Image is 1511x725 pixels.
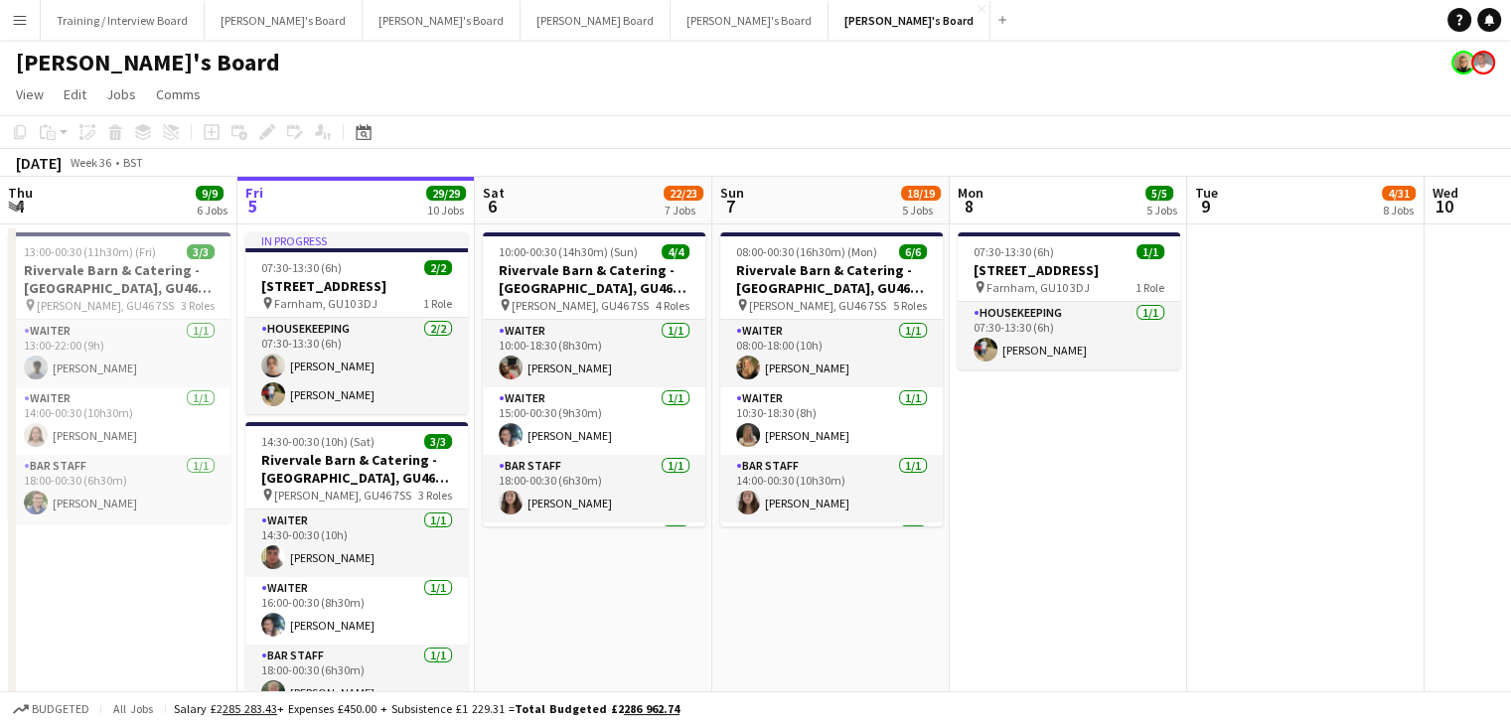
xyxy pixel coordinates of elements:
[197,203,227,217] div: 6 Jobs
[245,451,468,487] h3: Rivervale Barn & Catering - [GEOGRAPHIC_DATA], GU46 7SS
[720,320,943,387] app-card-role: Waiter1/108:00-18:00 (10h)[PERSON_NAME]
[749,298,886,313] span: [PERSON_NAME], GU46 7SS
[426,186,466,201] span: 29/29
[245,422,468,712] app-job-card: 14:30-00:30 (10h) (Sat)3/3Rivervale Barn & Catering - [GEOGRAPHIC_DATA], GU46 7SS [PERSON_NAME], ...
[363,1,521,40] button: [PERSON_NAME]'s Board
[1136,244,1164,259] span: 1/1
[1433,184,1458,202] span: Wed
[656,298,689,313] span: 4 Roles
[483,320,705,387] app-card-role: Waiter1/110:00-18:30 (8h30m)[PERSON_NAME]
[10,698,92,720] button: Budgeted
[245,184,263,202] span: Fri
[665,203,702,217] div: 7 Jobs
[16,48,280,77] h1: [PERSON_NAME]'s Board
[245,645,468,712] app-card-role: BAR STAFF1/118:00-00:30 (6h30m)[PERSON_NAME]
[662,244,689,259] span: 4/4
[205,1,363,40] button: [PERSON_NAME]'s Board
[32,702,89,716] span: Budgeted
[8,232,230,522] app-job-card: 13:00-00:30 (11h30m) (Fri)3/3Rivervale Barn & Catering - [GEOGRAPHIC_DATA], GU46 7SS [PERSON_NAME...
[736,244,877,259] span: 08:00-00:30 (16h30m) (Mon)
[274,296,378,311] span: Farnham, GU10 3DJ
[1471,51,1495,74] app-user-avatar: Jakub Zalibor
[156,85,201,103] span: Comms
[624,701,680,716] tcxspan: Call 286 962.74 via 3CX
[717,195,744,217] span: 7
[424,434,452,449] span: 3/3
[720,261,943,297] h3: Rivervale Barn & Catering - [GEOGRAPHIC_DATA], GU46 7SS
[1195,184,1218,202] span: Tue
[223,701,277,716] tcxspan: Call 285 283.43 via 3CX
[245,509,468,577] app-card-role: Waiter1/114:30-00:30 (10h)[PERSON_NAME]
[8,387,230,455] app-card-role: Waiter1/114:00-00:30 (10h30m)[PERSON_NAME]
[483,387,705,455] app-card-role: Waiter1/115:00-00:30 (9h30m)[PERSON_NAME]
[174,701,680,716] div: Salary £2 + Expenses £450.00 + Subsistence £1 229.31 =
[245,232,468,248] div: In progress
[245,318,468,414] app-card-role: Housekeeping2/207:30-13:30 (6h)[PERSON_NAME][PERSON_NAME]
[64,85,86,103] span: Edit
[418,488,452,503] span: 3 Roles
[109,701,157,716] span: All jobs
[1135,280,1164,295] span: 1 Role
[720,232,943,526] app-job-card: 08:00-00:30 (16h30m) (Mon)6/6Rivervale Barn & Catering - [GEOGRAPHIC_DATA], GU46 7SS [PERSON_NAME...
[483,232,705,526] app-job-card: 10:00-00:30 (14h30m) (Sun)4/4Rivervale Barn & Catering - [GEOGRAPHIC_DATA], GU46 7SS [PERSON_NAME...
[8,455,230,522] app-card-role: BAR STAFF1/118:00-00:30 (6h30m)[PERSON_NAME]
[671,1,829,40] button: [PERSON_NAME]'s Board
[8,320,230,387] app-card-role: Waiter1/113:00-22:00 (9h)[PERSON_NAME]
[24,244,156,259] span: 13:00-00:30 (11h30m) (Fri)
[8,184,33,202] span: Thu
[56,81,94,107] a: Edit
[196,186,224,201] span: 9/9
[899,244,927,259] span: 6/6
[106,85,136,103] span: Jobs
[974,244,1054,259] span: 07:30-13:30 (6h)
[483,261,705,297] h3: Rivervale Barn & Catering - [GEOGRAPHIC_DATA], GU46 7SS
[37,298,174,313] span: [PERSON_NAME], GU46 7SS
[261,434,375,449] span: 14:30-00:30 (10h) (Sat)
[720,387,943,455] app-card-role: Waiter1/110:30-18:30 (8h)[PERSON_NAME]
[1451,51,1475,74] app-user-avatar: Nikoleta Gehfeld
[480,195,505,217] span: 6
[958,261,1180,279] h3: [STREET_ADDRESS]
[829,1,990,40] button: [PERSON_NAME]'s Board
[1382,186,1416,201] span: 4/31
[123,155,143,170] div: BST
[664,186,703,201] span: 22/23
[1192,195,1218,217] span: 9
[8,81,52,107] a: View
[187,244,215,259] span: 3/3
[499,244,638,259] span: 10:00-00:30 (14h30m) (Sun)
[16,85,44,103] span: View
[181,298,215,313] span: 3 Roles
[1430,195,1458,217] span: 10
[955,195,983,217] span: 8
[424,260,452,275] span: 2/2
[66,155,115,170] span: Week 36
[720,184,744,202] span: Sun
[515,701,680,716] span: Total Budgeted £2
[958,302,1180,369] app-card-role: Housekeeping1/107:30-13:30 (6h)[PERSON_NAME]
[261,260,342,275] span: 07:30-13:30 (6h)
[483,522,705,590] app-card-role: Waiter1/1
[1145,186,1173,201] span: 5/5
[427,203,465,217] div: 10 Jobs
[245,277,468,295] h3: [STREET_ADDRESS]
[958,232,1180,369] app-job-card: 07:30-13:30 (6h)1/1[STREET_ADDRESS] Farnham, GU10 3DJ1 RoleHousekeeping1/107:30-13:30 (6h)[PERSON...
[901,186,941,201] span: 18/19
[986,280,1090,295] span: Farnham, GU10 3DJ
[8,261,230,297] h3: Rivervale Barn & Catering - [GEOGRAPHIC_DATA], GU46 7SS
[902,203,940,217] div: 5 Jobs
[1383,203,1415,217] div: 8 Jobs
[512,298,649,313] span: [PERSON_NAME], GU46 7SS
[521,1,671,40] button: [PERSON_NAME] Board
[893,298,927,313] span: 5 Roles
[5,195,33,217] span: 4
[483,455,705,522] app-card-role: BAR STAFF1/118:00-00:30 (6h30m)[PERSON_NAME]
[720,455,943,522] app-card-role: BAR STAFF1/114:00-00:30 (10h30m)[PERSON_NAME]
[16,153,62,173] div: [DATE]
[245,232,468,414] app-job-card: In progress07:30-13:30 (6h)2/2[STREET_ADDRESS] Farnham, GU10 3DJ1 RoleHousekeeping2/207:30-13:30 ...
